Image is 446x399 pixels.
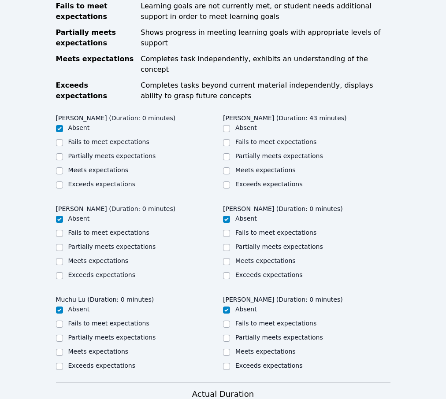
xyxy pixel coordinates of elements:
[235,271,302,278] label: Exceeds expectations
[141,27,390,48] div: Shows progress in meeting learning goals with appropriate levels of support
[56,110,176,123] legend: [PERSON_NAME] (Duration: 0 minutes)
[68,229,149,236] label: Fails to meet expectations
[235,257,296,264] label: Meets expectations
[235,320,316,327] label: Fails to meet expectations
[235,215,257,222] label: Absent
[235,152,323,159] label: Partially meets expectations
[56,201,176,214] legend: [PERSON_NAME] (Duration: 0 minutes)
[68,271,135,278] label: Exceeds expectations
[56,80,136,101] div: Exceeds expectations
[56,1,136,22] div: Fails to meet expectations
[68,243,156,250] label: Partially meets expectations
[68,362,135,369] label: Exceeds expectations
[235,138,316,145] label: Fails to meet expectations
[141,54,390,75] div: Completes task independently, exhibits an understanding of the concept
[223,201,343,214] legend: [PERSON_NAME] (Duration: 0 minutes)
[235,181,302,188] label: Exceeds expectations
[56,54,136,75] div: Meets expectations
[235,243,323,250] label: Partially meets expectations
[235,362,302,369] label: Exceeds expectations
[68,306,90,313] label: Absent
[68,166,129,174] label: Meets expectations
[68,124,90,131] label: Absent
[141,80,390,101] div: Completes tasks beyond current material independently, displays ability to grasp future concepts
[235,334,323,341] label: Partially meets expectations
[141,1,390,22] div: Learning goals are not currently met, or student needs additional support in order to meet learni...
[235,124,257,131] label: Absent
[56,292,154,305] legend: Muchu Lu (Duration: 0 minutes)
[223,110,347,123] legend: [PERSON_NAME] (Duration: 43 minutes)
[68,181,135,188] label: Exceeds expectations
[235,306,257,313] label: Absent
[68,320,149,327] label: Fails to meet expectations
[235,229,316,236] label: Fails to meet expectations
[56,27,136,48] div: Partially meets expectations
[68,348,129,355] label: Meets expectations
[68,215,90,222] label: Absent
[235,166,296,174] label: Meets expectations
[68,152,156,159] label: Partially meets expectations
[68,257,129,264] label: Meets expectations
[223,292,343,305] legend: [PERSON_NAME] (Duration: 0 minutes)
[68,138,149,145] label: Fails to meet expectations
[68,334,156,341] label: Partially meets expectations
[235,348,296,355] label: Meets expectations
